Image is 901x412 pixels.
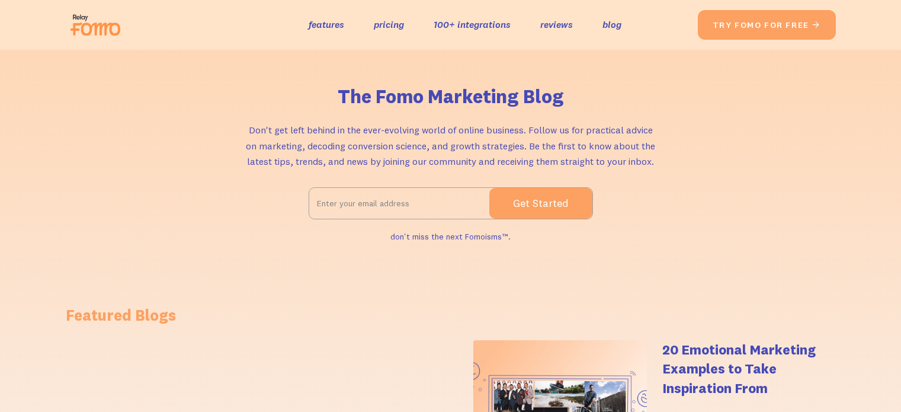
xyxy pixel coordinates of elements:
[812,20,821,30] span: 
[338,85,564,108] h1: The Fomo Marketing Blog
[390,228,511,245] div: don't miss the next Fomoisms™.
[374,16,404,33] a: pricing
[602,16,621,33] a: blog
[540,16,573,33] a: reviews
[662,340,836,398] h4: 20 Emotional Marketing Examples to Take Inspiration From
[489,188,592,219] input: Get Started
[243,122,658,170] p: Don't get left behind in the ever-evolving world of online business. Follow us for practical advi...
[698,10,836,40] a: try fomo for free
[434,16,511,33] a: 100+ integrations
[309,189,489,218] input: Enter your email address
[66,305,836,326] h1: Featured Blogs
[309,16,344,33] a: features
